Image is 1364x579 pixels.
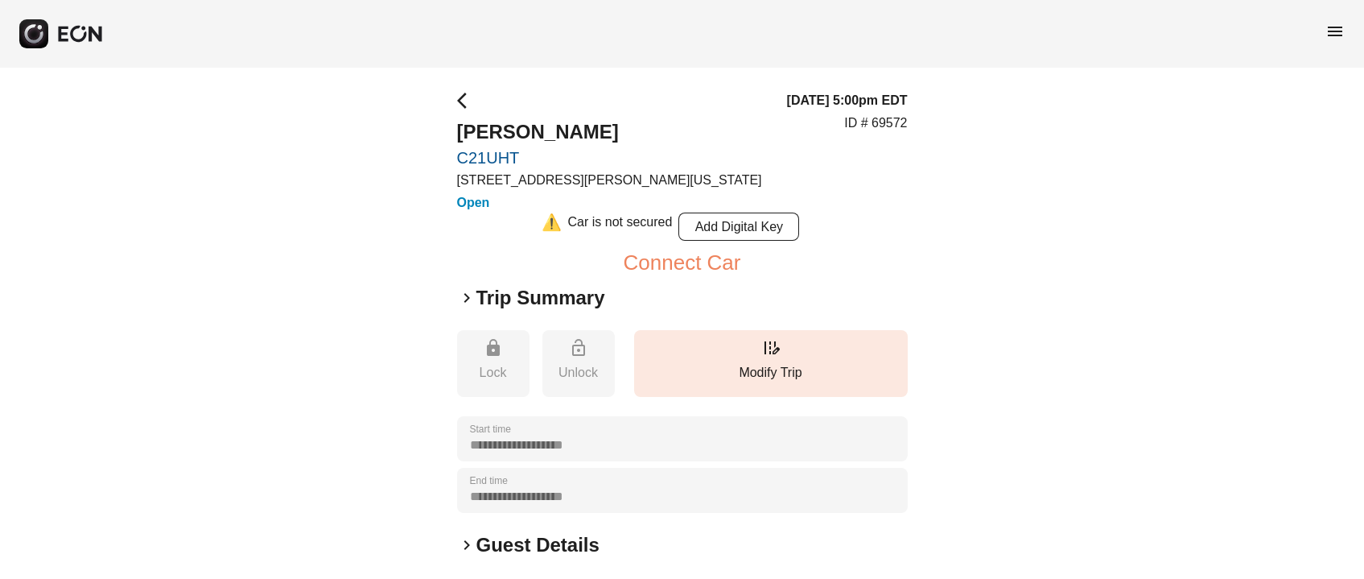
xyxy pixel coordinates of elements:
[624,253,741,272] button: Connect Car
[1325,22,1345,41] span: menu
[761,338,781,358] span: edit_road
[634,330,908,397] button: Modify Trip
[476,285,605,311] h2: Trip Summary
[542,213,562,241] div: ⚠️
[457,119,762,145] h2: [PERSON_NAME]
[457,288,476,308] span: keyboard_arrow_right
[457,148,762,167] a: C21UHT
[568,213,673,241] div: Car is not secured
[787,91,908,110] h3: [DATE] 5:00pm EDT
[457,536,476,555] span: keyboard_arrow_right
[457,171,762,190] p: [STREET_ADDRESS][PERSON_NAME][US_STATE]
[476,532,600,558] h2: Guest Details
[642,363,900,383] p: Modify Trip
[678,213,799,241] button: Add Digital Key
[457,91,476,110] span: arrow_back_ios
[844,114,907,133] p: ID # 69572
[457,193,762,213] h3: Open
